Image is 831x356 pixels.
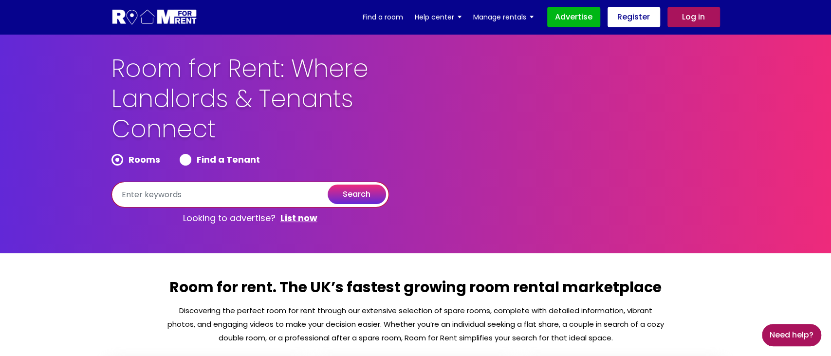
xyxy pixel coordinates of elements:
[415,10,462,24] a: Help center
[166,304,665,345] p: Discovering the perfect room for rent through our extensive selection of spare rooms, complete wi...
[111,8,198,26] img: Logo for Room for Rent, featuring a welcoming design with a house icon and modern typography
[328,185,386,204] button: search
[608,7,660,27] a: Register
[166,278,665,304] h2: Room for rent. The UK’s fastest growing room rental marketplace
[280,212,317,224] a: List now
[111,154,160,166] label: Rooms
[111,182,389,207] input: Enter keywords
[667,7,720,27] a: Log in
[547,7,600,27] a: Advertise
[111,54,438,154] h1: Room for Rent: Where Landlords & Tenants Connect
[111,207,389,229] p: Looking to advertise?
[762,324,821,346] a: Need Help?
[473,10,534,24] a: Manage rentals
[363,10,403,24] a: Find a room
[180,154,260,166] label: Find a Tenant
